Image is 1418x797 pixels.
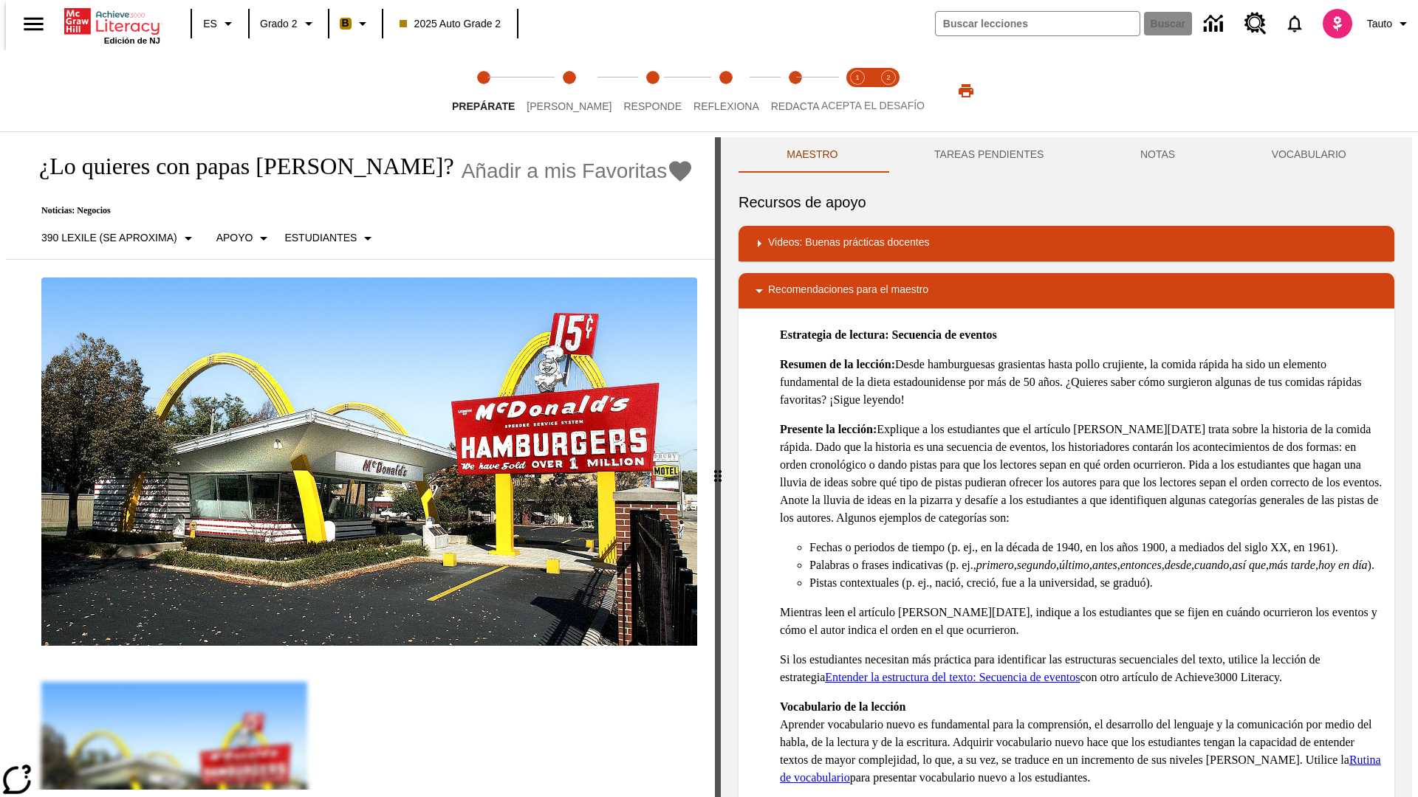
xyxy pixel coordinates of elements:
em: así que [1232,559,1266,571]
em: segundo [1017,559,1056,571]
button: NOTAS [1092,137,1224,173]
button: Abrir el menú lateral [12,2,55,46]
h1: ¿Lo quieres con papas [PERSON_NAME]? [24,153,454,180]
div: activity [721,137,1412,797]
div: Videos: Buenas prácticas docentes [739,226,1394,261]
text: 1 [855,74,859,81]
button: Escoja un nuevo avatar [1314,4,1361,43]
span: ACEPTA EL DESAFÍO [821,100,925,111]
button: Reflexiona step 4 of 5 [682,50,771,131]
li: Palabras o frases indicativas (p. ej., , , , , , , , , , ). [809,556,1383,574]
div: Recomendaciones para el maestro [739,273,1394,308]
p: 390 Lexile (Se aproxima) [41,230,177,246]
a: Centro de recursos, Se abrirá en una pestaña nueva. [1236,4,1275,44]
button: TAREAS PENDIENTES [886,137,1092,173]
button: Acepta el desafío lee step 1 of 2 [836,50,879,131]
a: Notificaciones [1275,4,1314,43]
button: Perfil/Configuración [1361,10,1418,37]
a: Entender la estructura del texto: Secuencia de eventos [825,671,1080,683]
div: Portada [64,5,160,45]
strong: Resumen de la lección: [780,358,895,370]
text: 2 [886,74,890,81]
em: entonces [1120,559,1162,571]
span: Edición de NJ [104,36,160,45]
p: Noticias: Negocios [24,205,693,216]
span: Tauto [1367,16,1392,32]
button: Seleccionar estudiante [278,225,383,252]
span: B [342,14,349,32]
button: Boost El color de la clase es anaranjado claro. Cambiar el color de la clase. [334,10,377,37]
button: Lenguaje: ES, Selecciona un idioma [196,10,244,37]
strong: Estrategia de lectura: Secuencia de eventos [780,328,997,341]
input: Buscar campo [936,12,1140,35]
div: reading [6,137,715,790]
button: Lee step 2 of 5 [515,50,623,131]
span: [PERSON_NAME] [527,100,612,112]
span: Añadir a mis Favoritas [462,159,668,183]
strong: Vocabulario de la lección [780,700,906,713]
div: Pulsa la tecla de intro o la barra espaciadora y luego presiona las flechas de derecha e izquierd... [715,137,721,797]
span: Redacta [771,100,820,112]
p: Recomendaciones para el maestro [768,282,928,300]
p: Desde hamburguesas grasientas hasta pollo crujiente, la comida rápida ha sido un elemento fundame... [780,356,1383,409]
p: Explique a los estudiantes que el artículo [PERSON_NAME][DATE] trata sobre la historia de la comi... [780,421,1383,527]
p: Videos: Buenas prácticas docentes [768,235,929,252]
p: Aprender vocabulario nuevo es fundamental para la comprensión, el desarrollo del lenguaje y la co... [780,698,1383,787]
div: Instructional Panel Tabs [739,137,1394,173]
span: Responde [623,100,682,112]
button: Prepárate step 1 of 5 [440,50,527,131]
h6: Recursos de apoyo [739,190,1394,214]
button: Acepta el desafío contesta step 2 of 2 [867,50,910,131]
em: último [1059,559,1089,571]
em: más tarde [1269,559,1315,571]
span: ES [203,16,217,32]
button: Seleccione Lexile, 390 Lexile (Se aproxima) [35,225,203,252]
button: Responde step 3 of 5 [612,50,693,131]
em: desde [1165,559,1191,571]
button: Tipo de apoyo, Apoyo [210,225,279,252]
em: primero [976,559,1014,571]
button: Redacta step 5 of 5 [759,50,832,131]
span: 2025 Auto Grade 2 [400,16,501,32]
em: hoy en día [1318,559,1368,571]
img: Uno de los primeros locales de McDonald's, con el icónico letrero rojo y los arcos amarillos. [41,277,697,646]
button: VOCABULARIO [1223,137,1394,173]
button: Añadir a mis Favoritas - ¿Lo quieres con papas fritas? [462,158,694,184]
p: Mientras leen el artículo [PERSON_NAME][DATE], indique a los estudiantes que se fijen en cuándo o... [780,604,1383,639]
p: Si los estudiantes necesitan más práctica para identificar las estructuras secuenciales del texto... [780,651,1383,686]
em: cuando [1194,559,1229,571]
p: Estudiantes [284,230,357,246]
span: Grado 2 [260,16,298,32]
button: Imprimir [942,77,990,104]
button: Maestro [739,137,886,173]
p: Apoyo [216,230,253,246]
em: antes [1092,559,1117,571]
strong: Presente la lección: [780,423,877,435]
img: avatar image [1323,9,1352,38]
span: Reflexiona [693,100,759,112]
span: Prepárate [452,100,515,112]
button: Grado: Grado 2, Elige un grado [254,10,323,37]
li: Pistas contextuales (p. ej., nació, creció, fue a la universidad, se graduó). [809,574,1383,592]
a: Centro de información [1195,4,1236,44]
li: Fechas o periodos de tiempo (p. ej., en la década de 1940, en los años 1900, a mediados del siglo... [809,539,1383,556]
